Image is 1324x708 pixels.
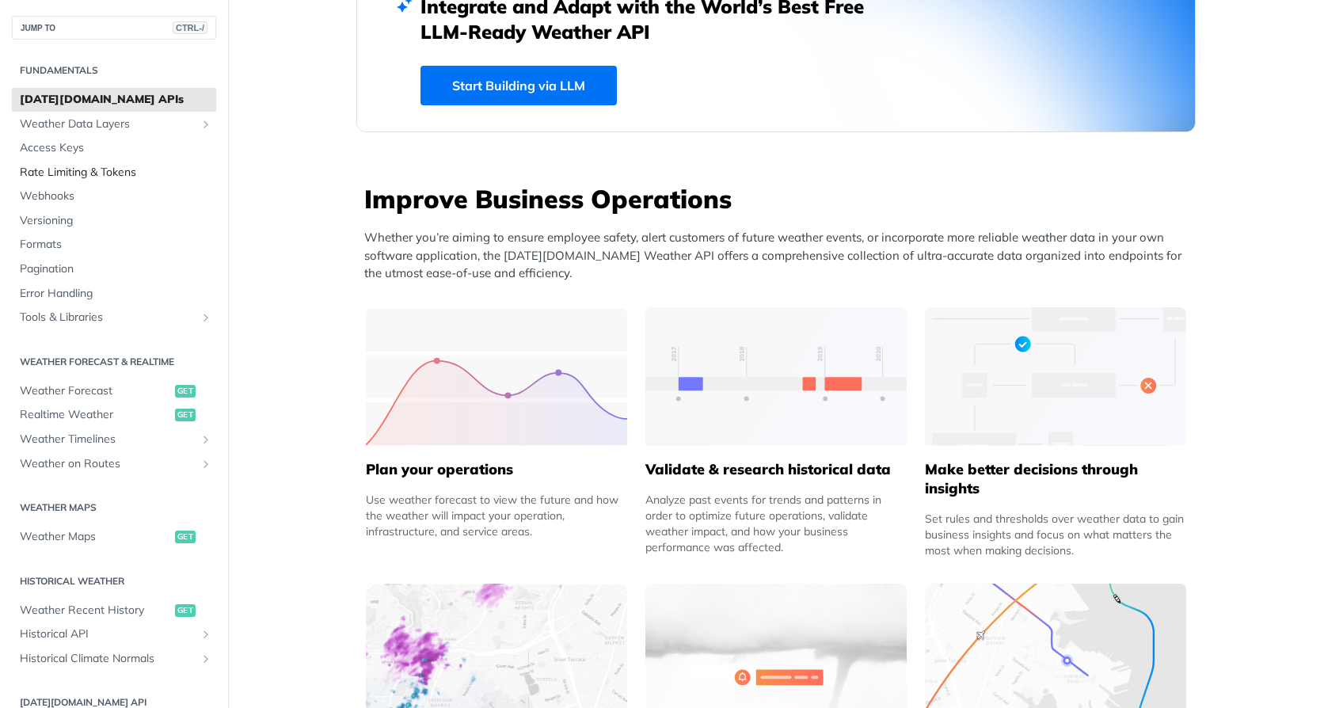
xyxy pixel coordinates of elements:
span: Realtime Weather [20,407,171,423]
span: Rate Limiting & Tokens [20,165,212,181]
span: CTRL-/ [173,21,207,34]
a: Tools & LibrariesShow subpages for Tools & Libraries [12,306,216,329]
button: Show subpages for Weather on Routes [200,458,212,470]
a: Weather Mapsget [12,525,216,549]
span: Error Handling [20,286,212,302]
a: Weather on RoutesShow subpages for Weather on Routes [12,452,216,476]
a: Weather Data LayersShow subpages for Weather Data Layers [12,112,216,136]
div: Use weather forecast to view the future and how the weather will impact your operation, infrastru... [366,492,627,539]
div: Analyze past events for trends and patterns in order to optimize future operations, validate weat... [645,492,907,555]
span: get [175,385,196,398]
button: JUMP TOCTRL-/ [12,16,216,40]
p: Whether you’re aiming to ensure employee safety, alert customers of future weather events, or inc... [364,229,1196,283]
h2: Weather Maps [12,501,216,515]
span: Historical API [20,626,196,642]
a: Realtime Weatherget [12,403,216,427]
span: get [175,604,196,617]
h5: Plan your operations [366,460,627,479]
span: Formats [20,237,212,253]
h2: Historical Weather [12,574,216,588]
span: Weather Maps [20,529,171,545]
h2: Weather Forecast & realtime [12,355,216,369]
a: Weather TimelinesShow subpages for Weather Timelines [12,428,216,451]
span: Weather on Routes [20,456,196,472]
span: Pagination [20,261,212,277]
span: Access Keys [20,140,212,156]
a: Access Keys [12,136,216,160]
h2: Fundamentals [12,63,216,78]
span: Weather Forecast [20,383,171,399]
a: Historical Climate NormalsShow subpages for Historical Climate Normals [12,647,216,671]
button: Show subpages for Weather Timelines [200,433,212,446]
button: Show subpages for Weather Data Layers [200,118,212,131]
span: Tools & Libraries [20,310,196,325]
h5: Validate & research historical data [645,460,907,479]
button: Show subpages for Historical Climate Normals [200,653,212,665]
a: Error Handling [12,282,216,306]
a: Webhooks [12,185,216,208]
div: Set rules and thresholds over weather data to gain business insights and focus on what matters th... [925,511,1186,558]
a: Historical APIShow subpages for Historical API [12,622,216,646]
span: Versioning [20,213,212,229]
span: Weather Recent History [20,603,171,619]
span: Webhooks [20,188,212,204]
span: Weather Timelines [20,432,196,447]
h5: Make better decisions through insights [925,460,1186,498]
button: Show subpages for Historical API [200,628,212,641]
a: Rate Limiting & Tokens [12,161,216,185]
span: get [175,531,196,543]
img: a22d113-group-496-32x.svg [925,307,1186,446]
a: Weather Forecastget [12,379,216,403]
a: Versioning [12,209,216,233]
a: Weather Recent Historyget [12,599,216,622]
img: 39565e8-group-4962x.svg [366,307,627,446]
a: Pagination [12,257,216,281]
a: [DATE][DOMAIN_NAME] APIs [12,88,216,112]
span: get [175,409,196,421]
img: 13d7ca0-group-496-2.svg [645,307,907,446]
span: Weather Data Layers [20,116,196,132]
a: Start Building via LLM [420,66,617,105]
button: Show subpages for Tools & Libraries [200,311,212,324]
span: [DATE][DOMAIN_NAME] APIs [20,92,212,108]
a: Formats [12,233,216,257]
h3: Improve Business Operations [364,181,1196,216]
span: Historical Climate Normals [20,651,196,667]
